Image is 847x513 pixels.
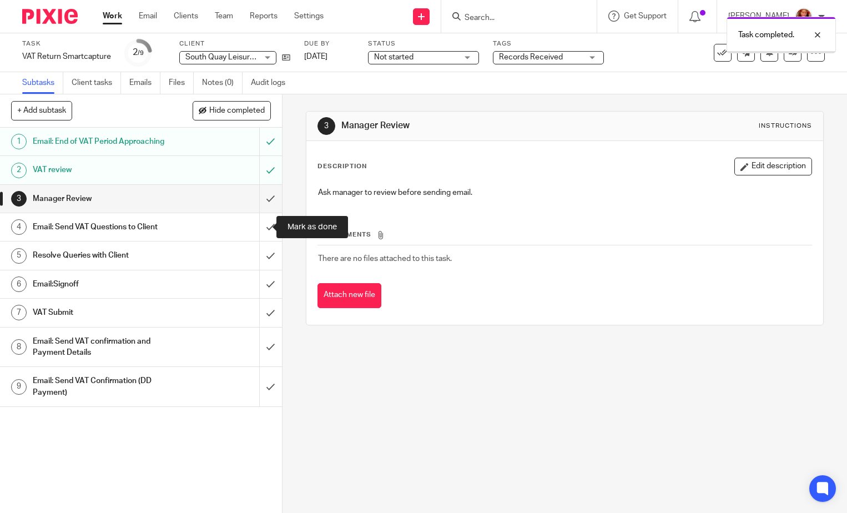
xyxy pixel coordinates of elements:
[33,304,177,321] h1: VAT Submit
[138,50,144,56] small: /9
[174,11,198,22] a: Clients
[11,379,27,395] div: 9
[193,101,271,120] button: Hide completed
[318,255,452,263] span: There are no files attached to this task.
[341,120,588,132] h1: Manager Review
[215,11,233,22] a: Team
[22,72,63,94] a: Subtasks
[33,219,177,235] h1: Email: Send VAT Questions to Client
[11,219,27,235] div: 4
[33,276,177,293] h1: Email:Signoff
[738,29,794,41] p: Task completed.
[33,373,177,401] h1: Email: Send VAT Confirmation (DD Payment)
[72,72,121,94] a: Client tasks
[250,11,278,22] a: Reports
[33,162,177,178] h1: VAT review
[179,39,290,48] label: Client
[11,101,72,120] button: + Add subtask
[33,333,177,361] h1: Email: Send VAT confirmation and Payment Details
[318,232,371,238] span: Attachments
[304,53,327,61] span: [DATE]
[759,122,812,130] div: Instructions
[11,163,27,178] div: 2
[33,247,177,264] h1: Resolve Queries with Client
[11,339,27,355] div: 8
[22,9,78,24] img: Pixie
[795,8,813,26] img: sallycropped.JPG
[11,305,27,320] div: 7
[11,191,27,207] div: 3
[129,72,160,94] a: Emails
[202,72,243,94] a: Notes (0)
[11,248,27,264] div: 5
[251,72,294,94] a: Audit logs
[103,11,122,22] a: Work
[169,72,194,94] a: Files
[22,39,111,48] label: Task
[499,53,563,61] span: Records Received
[33,133,177,150] h1: Email: End of VAT Period Approaching
[317,162,367,171] p: Description
[133,46,144,59] div: 2
[374,53,414,61] span: Not started
[22,51,111,62] div: VAT Return Smartcapture
[11,276,27,292] div: 6
[318,187,811,198] p: Ask manager to review before sending email.
[734,158,812,175] button: Edit description
[209,107,265,115] span: Hide completed
[139,11,157,22] a: Email
[368,39,479,48] label: Status
[294,11,324,22] a: Settings
[185,53,268,61] span: South Quay Leisure Ltd
[304,39,354,48] label: Due by
[11,134,27,149] div: 1
[33,190,177,207] h1: Manager Review
[317,117,335,135] div: 3
[317,283,381,308] button: Attach new file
